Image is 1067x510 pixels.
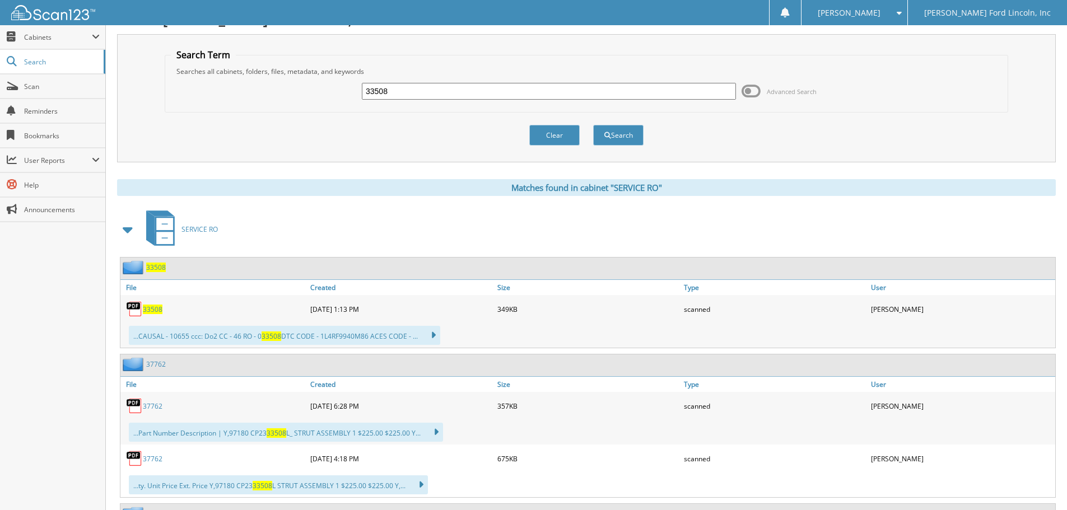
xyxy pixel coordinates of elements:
a: User [868,377,1055,392]
a: User [868,280,1055,295]
a: 33508 [143,305,162,314]
div: scanned [681,395,868,417]
div: [DATE] 1:13 PM [307,298,495,320]
span: SERVICE RO [181,224,218,234]
a: File [120,377,307,392]
span: Cabinets [24,32,92,42]
a: 37762 [146,359,166,369]
div: ...ty. Unit Price Ext. Price Y,97180 CP23 L STRUT ASSEMBLY 1 $225.00 $225.00 Y,... [129,475,428,494]
span: 33508 [267,428,286,438]
img: PDF.png [126,450,143,467]
span: User Reports [24,156,92,165]
img: PDF.png [126,397,143,414]
a: Size [495,377,682,392]
div: ...Part Number Description | Y,97180 CP23 L_ STRUT ASSEMBLY 1 $225.00 $225.00 Y... [129,423,443,442]
div: scanned [681,298,868,320]
button: Search [593,125,644,146]
div: 349KB [495,298,682,320]
div: [PERSON_NAME] [868,447,1055,470]
span: Scan [24,82,100,91]
a: Size [495,280,682,295]
div: 675KB [495,447,682,470]
legend: Search Term [171,49,236,61]
span: Search [24,57,98,67]
div: ...CAUSAL - 10655 ccc: Do2 CC - 46 RO - 0 DTC CODE - 1L4RF9940M86 ACES CODE - ... [129,326,440,345]
div: [PERSON_NAME] [868,298,1055,320]
img: folder2.png [123,357,146,371]
span: 33508 [262,331,281,341]
div: [DATE] 4:18 PM [307,447,495,470]
span: Reminders [24,106,100,116]
a: Created [307,280,495,295]
a: SERVICE RO [139,207,218,251]
div: 357KB [495,395,682,417]
div: [DATE] 6:28 PM [307,395,495,417]
span: Bookmarks [24,131,100,141]
div: Matches found in cabinet "SERVICE RO" [117,179,1056,196]
div: scanned [681,447,868,470]
span: Help [24,180,100,190]
span: 33508 [253,481,272,490]
a: Type [681,377,868,392]
span: Announcements [24,205,100,214]
span: Advanced Search [767,87,817,96]
a: Type [681,280,868,295]
a: Created [307,377,495,392]
span: [PERSON_NAME] Ford Lincoln, Inc [924,10,1051,16]
img: folder2.png [123,260,146,274]
a: 33508 [146,263,166,272]
button: Clear [529,125,580,146]
div: [PERSON_NAME] [868,395,1055,417]
img: scan123-logo-white.svg [11,5,95,20]
a: 37762 [143,454,162,464]
img: PDF.png [126,301,143,317]
iframe: Chat Widget [1011,456,1067,510]
span: [PERSON_NAME] [818,10,880,16]
a: File [120,280,307,295]
a: 37762 [143,401,162,411]
div: Searches all cabinets, folders, files, metadata, and keywords [171,67,1002,76]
